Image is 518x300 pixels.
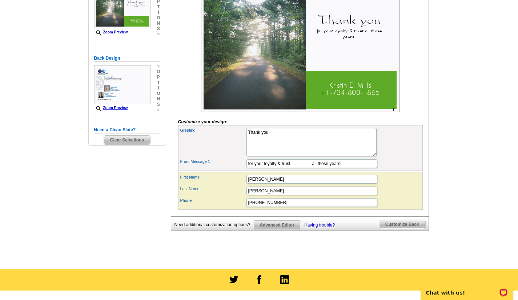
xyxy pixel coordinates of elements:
[157,32,160,37] span: »
[157,102,160,107] span: s
[157,96,160,102] span: n
[416,277,518,300] iframe: LiveChat chat widget
[94,106,128,110] a: Zoom Preview
[180,174,246,180] label: First Name
[157,80,160,85] span: t
[178,119,228,124] i: Customize your design:
[157,10,160,15] span: i
[157,21,160,26] span: n
[180,159,246,165] label: Front Message 1
[157,15,160,21] span: o
[94,55,160,62] h5: Back Design
[174,220,253,229] div: Need additional customization options?
[180,186,246,192] label: Last Name
[157,107,160,113] span: »
[157,75,160,80] span: p
[94,127,160,133] h5: Need a Clean Slate?
[94,65,151,104] img: Z18893656_00001_2.jpg
[157,26,160,32] span: s
[104,136,150,144] span: Clear Selections
[253,220,301,230] a: Advanced Editor
[304,223,335,228] a: Having trouble?
[379,220,425,229] span: Customize Back
[157,69,160,75] span: o
[180,127,246,133] label: Greeting
[180,197,246,204] label: Phone
[157,91,160,96] span: o
[157,85,160,91] span: i
[157,4,160,10] span: t
[157,64,160,69] span: »
[253,221,300,229] span: Advanced Editor
[94,30,128,34] a: Zoom Preview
